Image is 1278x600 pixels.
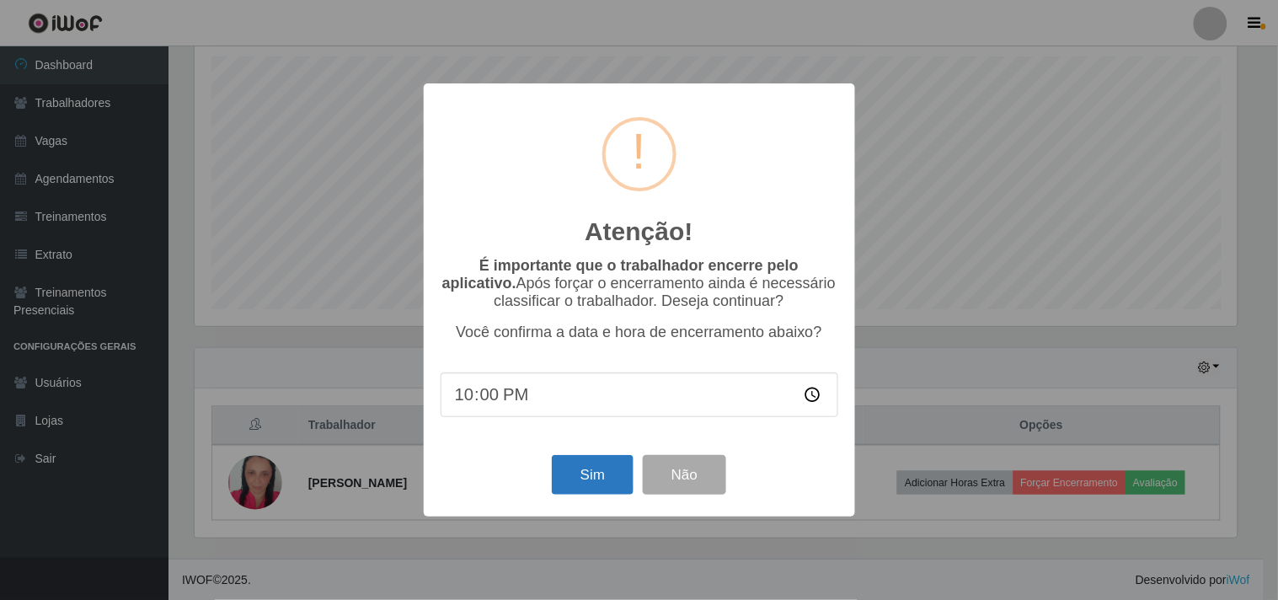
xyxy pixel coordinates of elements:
[441,257,838,310] p: Após forçar o encerramento ainda é necessário classificar o trabalhador. Deseja continuar?
[441,324,838,341] p: Você confirma a data e hora de encerramento abaixo?
[552,455,634,495] button: Sim
[442,257,799,292] b: É importante que o trabalhador encerre pelo aplicativo.
[643,455,726,495] button: Não
[585,217,692,247] h2: Atenção!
